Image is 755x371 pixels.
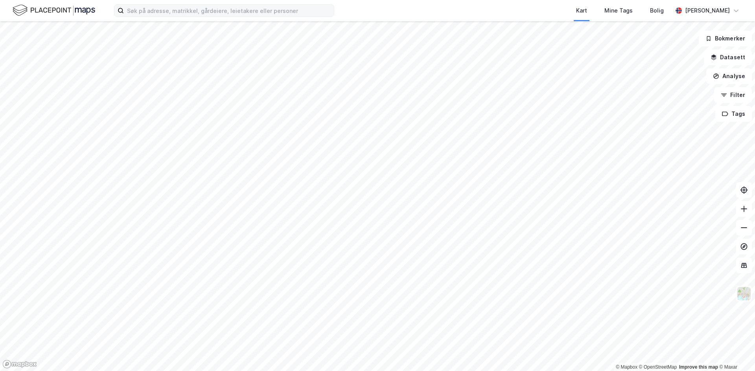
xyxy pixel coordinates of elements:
a: Improve this map [679,364,718,370]
button: Tags [715,106,752,122]
div: Kart [576,6,587,15]
a: Mapbox homepage [2,360,37,369]
input: Søk på adresse, matrikkel, gårdeiere, leietakere eller personer [124,5,334,16]
img: Z [737,286,751,301]
button: Filter [714,87,752,103]
img: logo.f888ab2527a4732fd821a326f86c7f29.svg [13,4,95,17]
iframe: Chat Widget [716,333,755,371]
div: Mine Tags [604,6,633,15]
button: Analyse [706,68,752,84]
a: OpenStreetMap [639,364,677,370]
button: Bokmerker [699,31,752,46]
div: Bolig [650,6,664,15]
div: [PERSON_NAME] [685,6,730,15]
a: Mapbox [616,364,637,370]
button: Datasett [704,49,752,65]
